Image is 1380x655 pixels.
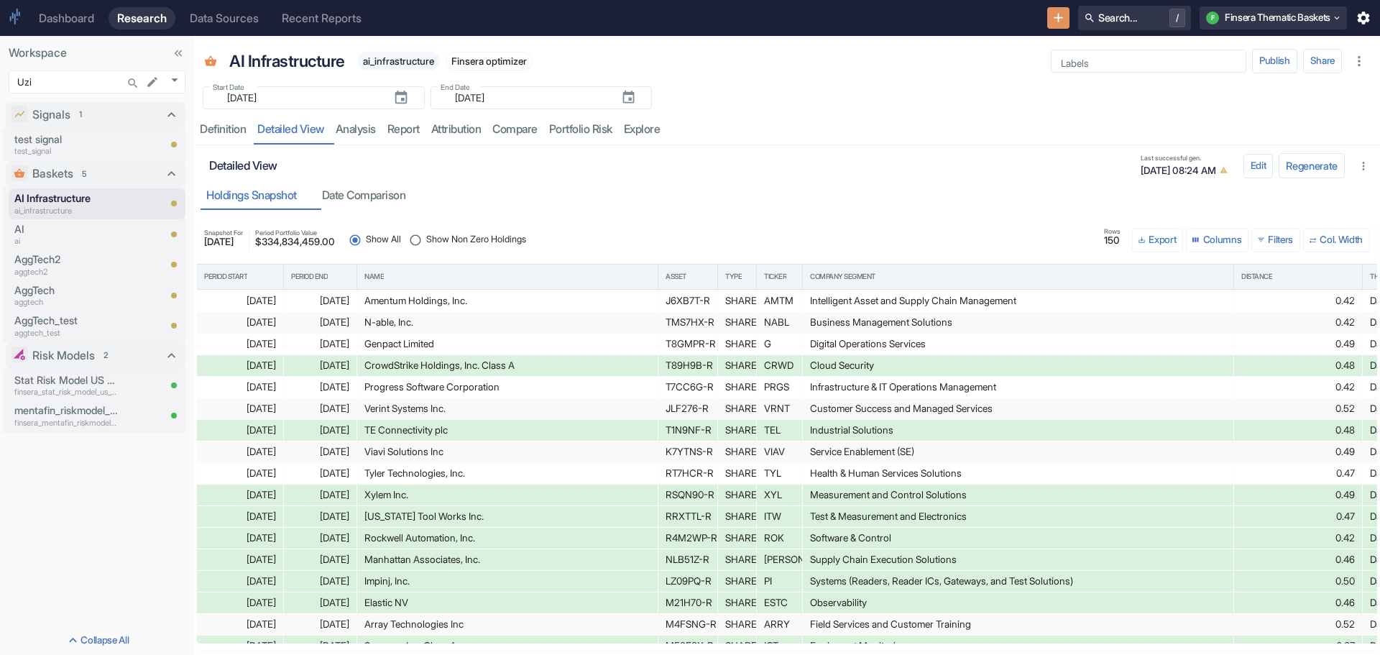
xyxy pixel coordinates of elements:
[14,403,118,418] p: mentafin_riskmodel_us_fs_v0.2c
[725,506,749,527] div: SHARE
[666,398,710,419] div: JLF276-R
[543,115,618,145] a: Portfolio Risk
[14,132,118,147] p: test signal
[204,485,276,505] div: [DATE]
[810,398,1226,419] div: Customer Success and Managed Services
[1104,228,1121,234] span: Rows
[725,355,749,376] div: SHARE
[1241,334,1355,354] div: 0.49
[181,7,267,29] a: Data Sources
[252,115,330,145] a: detailed view
[204,377,276,398] div: [DATE]
[291,398,349,419] div: [DATE]
[764,272,786,282] div: Ticker
[32,165,73,183] p: Baskets
[14,252,118,278] a: AggTech2aggtech2
[291,485,349,505] div: [DATE]
[226,45,349,78] div: AI Infrastructure
[32,347,95,365] p: Risk Models
[666,290,710,311] div: J6XB7T-R
[1241,463,1355,484] div: 0.47
[1206,12,1219,24] div: F
[1241,614,1355,635] div: 0.52
[204,312,276,333] div: [DATE]
[229,49,345,73] p: AI Infrastructure
[725,312,749,333] div: SHARE
[14,313,118,329] p: AggTech_test
[9,45,185,62] p: Workspace
[14,283,118,298] p: AggTech
[1104,236,1121,246] span: 150
[764,614,795,635] div: ARRY
[810,485,1226,505] div: Measurement and Control Solutions
[109,7,175,29] a: Research
[1241,592,1355,613] div: 0.46
[764,592,795,613] div: ESTC
[364,614,650,635] div: Array Technologies Inc
[1241,571,1355,592] div: 0.50
[764,312,795,333] div: NABL
[666,355,710,376] div: T89H9B-R
[168,43,188,63] button: Collapse Sidebar
[666,571,710,592] div: LZ09PQ-R
[618,115,666,145] a: Explore
[810,377,1226,398] div: Infrastructure & IT Operations Management
[282,12,362,25] div: Recent Reports
[810,312,1226,333] div: Business Management Solutions
[666,528,710,549] div: R4M2WP-R
[810,592,1226,613] div: Observability
[810,549,1226,570] div: Supply Chain Execution Solutions
[666,614,710,635] div: M4FSNG-R
[382,115,425,145] a: report
[810,355,1226,376] div: Cloud Security
[666,272,686,282] div: Asset
[204,237,243,247] span: [DATE]
[74,109,87,121] span: 1
[357,55,440,67] span: ai_infrastructure
[725,571,749,592] div: SHARE
[666,463,710,484] div: RT7HCR-R
[123,73,143,93] button: Search...
[14,132,118,157] a: test signaltest_signal
[487,115,543,145] a: compare
[810,528,1226,549] div: Software & Control
[764,528,795,549] div: ROK
[204,272,247,282] div: Period Start
[1241,355,1355,376] div: 0.48
[725,549,749,570] div: SHARE
[1241,549,1355,570] div: 0.46
[764,420,795,441] div: TEL
[206,188,297,203] div: Holdings Snapshot
[1078,6,1191,30] button: Search.../
[364,290,650,311] div: Amentum Holdings, Inc.
[364,528,650,549] div: Rockwell Automation, Inc.
[330,115,382,145] a: analysis
[291,355,349,376] div: [DATE]
[666,506,710,527] div: RRXTTL-R
[725,485,749,505] div: SHARE
[764,377,795,398] div: PRGS
[204,420,276,441] div: [DATE]
[364,272,384,282] div: Name
[204,398,276,419] div: [DATE]
[6,343,185,369] div: Risk Models2
[364,377,650,398] div: Progress Software Corporation
[425,115,487,145] a: attribution
[364,312,650,333] div: N-able, Inc.
[204,55,217,70] span: Basket
[9,70,185,93] div: Uzi
[14,191,118,216] a: AI Infrastructureai_infrastructure
[666,549,710,570] div: NLB51Z-R
[764,290,795,311] div: AMTM
[1241,398,1355,419] div: 0.52
[364,334,650,354] div: Genpact Limited
[98,349,114,362] span: 2
[14,283,118,308] a: AggTechaggtech
[6,102,185,128] div: Signals1
[291,377,349,398] div: [DATE]
[14,221,118,247] a: AIai
[364,398,650,419] div: Verint Systems Inc.
[666,377,710,398] div: T7CC6G-R
[291,272,328,282] div: Period End
[810,614,1226,635] div: Field Services and Customer Training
